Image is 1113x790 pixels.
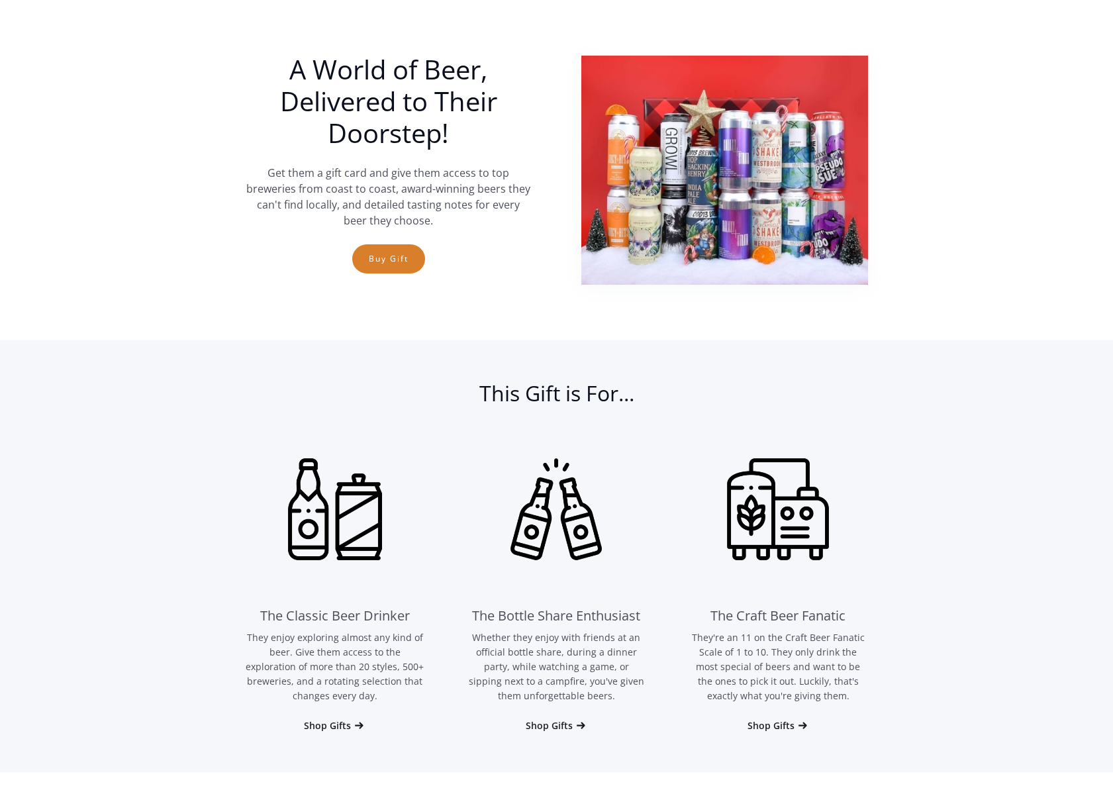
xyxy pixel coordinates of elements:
a: Shop Gifts [304,719,365,732]
a: Shop Gifts [526,719,587,732]
a: Buy Gift [352,244,425,273]
p: Get them a gift card and give them access to top breweries from coast to coast, award-winning bee... [246,165,532,228]
a: Shop Gifts [748,719,809,732]
div: Shop Gifts [526,719,573,732]
div: Shop Gifts [304,719,351,732]
div: The Craft Beer Fanatic [710,605,846,626]
p: Whether they enjoy with friends at an official bottle share, during a dinner party, while watchin... [467,630,646,703]
p: They enjoy exploring almost any kind of beer. Give them access to the exploration of more than 20... [246,630,425,703]
div: The Classic Beer Drinker [260,605,410,626]
div: The Bottle Share Enthusiast [472,605,640,626]
p: They're an 11 on the Craft Beer Fanatic Scale of 1 to 10. They only drink the most special of bee... [689,630,868,703]
div: Shop Gifts [748,719,795,732]
h2: This Gift is For... [246,380,868,420]
h1: A World of Beer, Delivered to Their Doorstep! [246,54,532,149]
